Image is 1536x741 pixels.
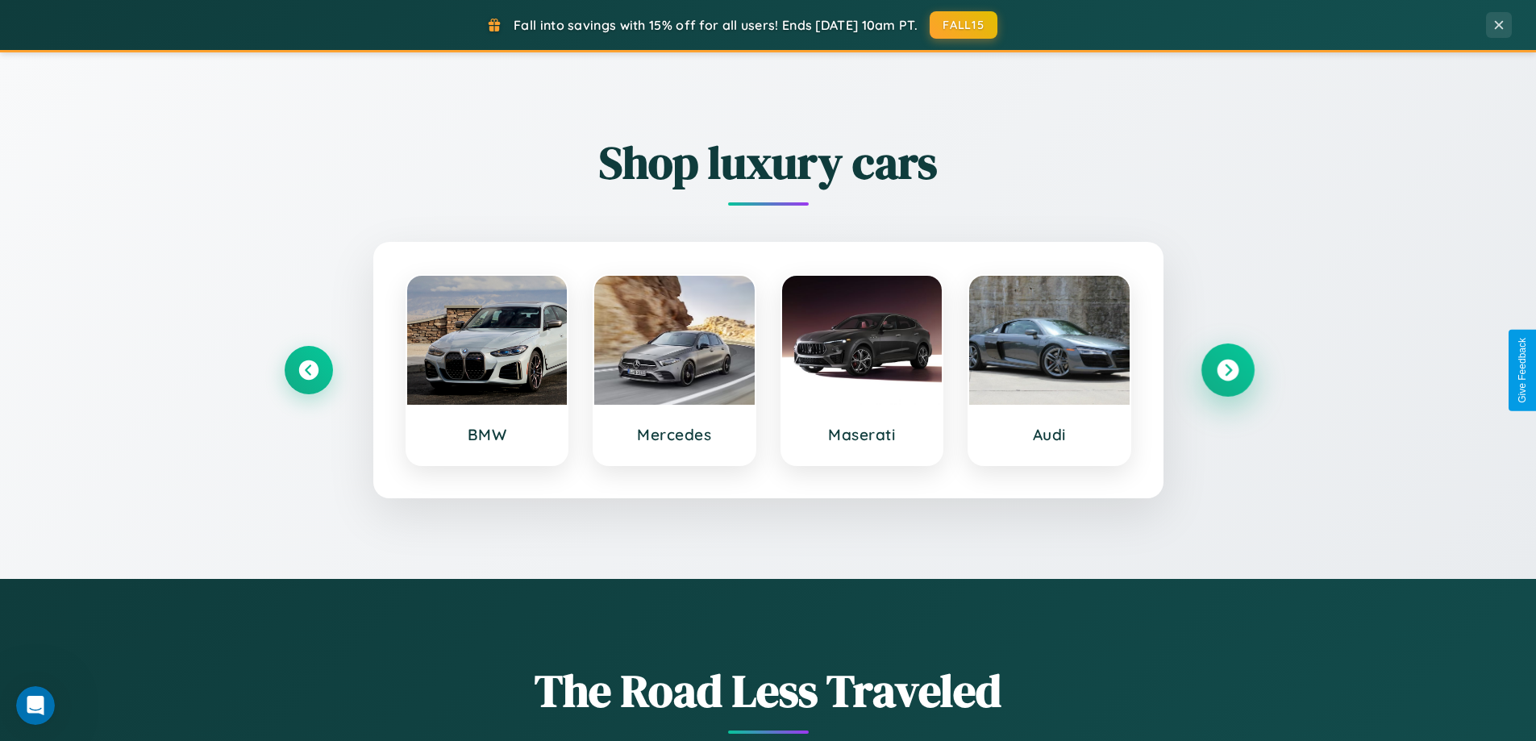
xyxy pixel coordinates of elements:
[285,131,1252,194] h2: Shop luxury cars
[423,425,552,444] h3: BMW
[610,425,739,444] h3: Mercedes
[514,17,918,33] span: Fall into savings with 15% off for all users! Ends [DATE] 10am PT.
[798,425,926,444] h3: Maserati
[285,660,1252,722] h1: The Road Less Traveled
[985,425,1113,444] h3: Audi
[1517,338,1528,403] div: Give Feedback
[16,686,55,725] iframe: Intercom live chat
[930,11,997,39] button: FALL15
